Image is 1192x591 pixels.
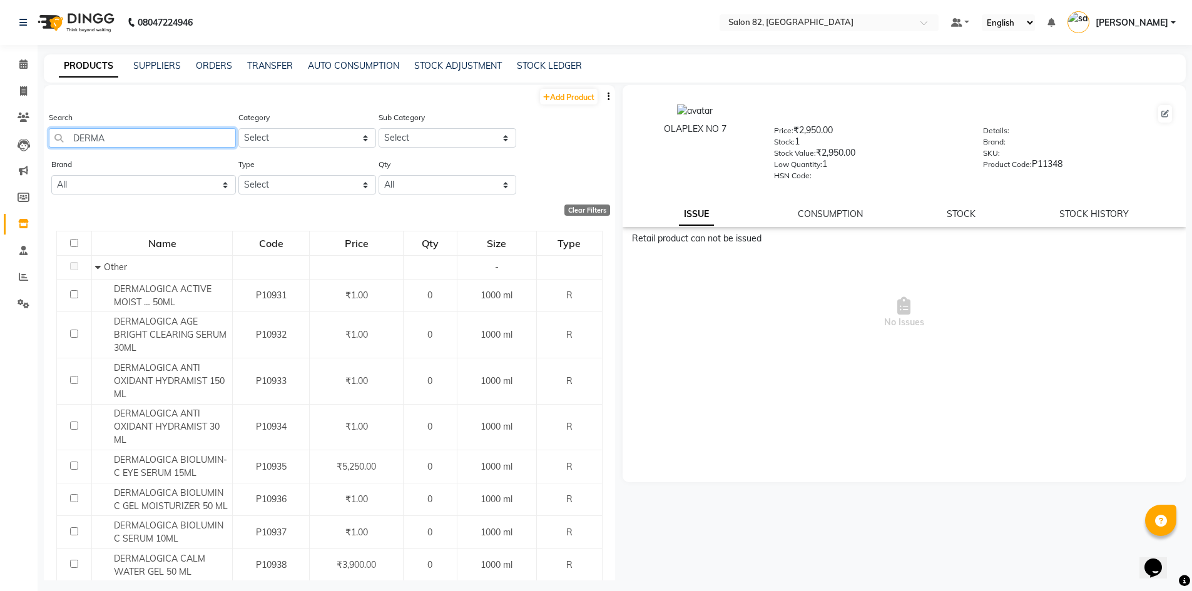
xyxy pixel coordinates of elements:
span: DERMALOGICA ANTI OXIDANT HYDRAMIST 150 ML [114,362,225,400]
a: STOCK [947,208,976,220]
label: Product Code: [983,159,1032,170]
div: 1 [774,158,964,175]
img: sangita [1067,11,1089,33]
label: Search [49,112,73,123]
input: Search by product name or code [49,128,236,148]
a: STOCK LEDGER [517,60,582,71]
span: 1000 ml [481,493,512,505]
span: [PERSON_NAME] [1096,16,1168,29]
span: R [566,421,573,432]
div: OLAPLEX NO 7 [635,123,756,136]
span: DERMALOGICA BIOLUMIN C SERUM 10ML [114,520,223,544]
span: 0 [427,421,432,432]
span: P10936 [256,493,287,505]
span: R [566,375,573,386]
div: Price [310,232,402,255]
span: 0 [427,527,432,538]
span: 1000 ml [481,375,512,386]
span: No Issues [632,250,1177,375]
label: HSN Code: [774,170,812,181]
div: ₹2,950.00 [774,146,964,164]
div: Type [537,232,601,255]
span: Other [104,261,127,273]
a: Add Product [540,89,598,104]
span: P10931 [256,290,287,301]
img: logo [32,5,118,40]
label: Details: [983,125,1009,136]
label: Category [238,112,270,123]
a: CONSUMPTION [798,208,863,220]
div: 1 [774,135,964,153]
label: Brand: [983,136,1006,148]
a: PRODUCTS [59,55,118,78]
div: Clear Filters [564,205,610,216]
span: 1000 ml [481,329,512,340]
span: ₹1.00 [345,527,368,538]
span: 1000 ml [481,559,512,570]
label: Brand [51,159,72,170]
span: DERMALOGICA BIOLUMIN C GEL MOISTURIZER 50 ML [114,487,228,512]
a: ISSUE [679,203,714,226]
label: Stock Value: [774,148,816,159]
span: - [495,261,499,273]
a: STOCK HISTORY [1059,208,1129,220]
span: R [566,493,573,505]
span: R [566,527,573,538]
span: DERMALOGICA AGE BRIGHT CLEARING SERUM 30ML [114,316,227,353]
span: 0 [427,375,432,386]
label: Qty [379,159,390,170]
div: Retail product can not be issued [632,232,1177,245]
span: P10934 [256,421,287,432]
div: Name [93,232,232,255]
a: TRANSFER [247,60,293,71]
span: P10935 [256,461,287,472]
img: avatar [677,104,713,118]
span: R [566,559,573,570]
span: ₹3,900.00 [337,559,376,570]
label: Low Quantity: [774,159,822,170]
label: Stock: [774,136,795,148]
span: R [566,329,573,340]
span: 1000 ml [481,421,512,432]
label: Price: [774,125,793,136]
span: DERMALOGICA CALM WATER GEL 50 ML [114,553,205,577]
span: 1000 ml [481,527,512,538]
label: Type [238,159,255,170]
span: 0 [427,461,432,472]
span: R [566,290,573,301]
span: 0 [427,559,432,570]
iframe: chat widget [1139,541,1179,578]
span: 0 [427,329,432,340]
span: 1000 ml [481,290,512,301]
span: DERMALOGICA ACTIVE MOIST … 50ML [114,283,211,308]
span: 0 [427,290,432,301]
div: Size [458,232,536,255]
a: STOCK ADJUSTMENT [414,60,502,71]
span: P10933 [256,375,287,386]
a: ORDERS [196,60,232,71]
div: P11348 [983,158,1173,175]
span: ₹1.00 [345,421,368,432]
span: ₹1.00 [345,329,368,340]
span: ₹5,250.00 [337,461,376,472]
span: DERMALOGICA BIOLUMIN-C EYE SERUM 15ML [114,454,227,478]
b: 08047224946 [138,5,193,40]
span: 1000 ml [481,461,512,472]
span: 0 [427,493,432,505]
span: DERMALOGICA ANTI OXIDANT HYDRAMIST 30 ML [114,408,220,445]
div: ₹2,950.00 [774,124,964,141]
label: Sub Category [379,112,425,123]
span: Collapse Row [95,261,104,273]
span: ₹1.00 [345,290,368,301]
a: AUTO CONSUMPTION [308,60,399,71]
span: ₹1.00 [345,375,368,386]
span: R [566,461,573,472]
a: SUPPLIERS [133,60,181,71]
span: P10938 [256,559,287,570]
span: P10932 [256,329,287,340]
div: Code [233,232,308,255]
span: P10937 [256,527,287,538]
span: ₹1.00 [345,493,368,505]
div: Qty [404,232,456,255]
label: SKU: [983,148,1000,159]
